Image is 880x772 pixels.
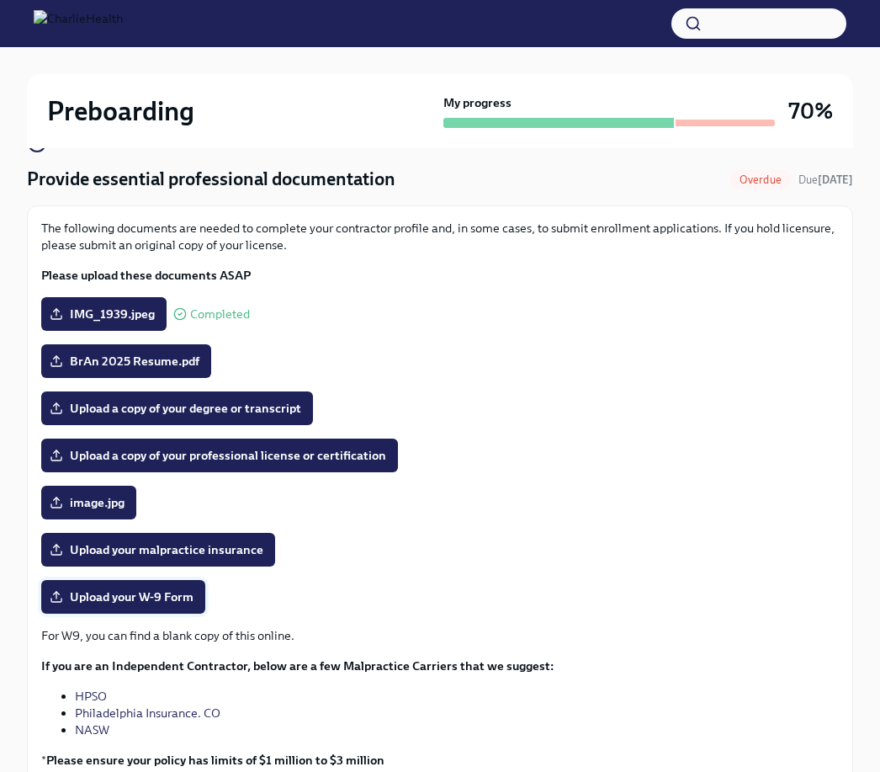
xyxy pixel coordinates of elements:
span: Upload a copy of your professional license or certification [53,447,386,464]
h3: 70% [788,96,833,126]
h2: Preboarding [47,94,194,128]
label: Upload a copy of your degree or transcript [41,391,313,425]
a: HPSO [75,689,107,704]
span: Upload a copy of your degree or transcript [53,400,301,417]
a: NASW [75,722,109,737]
span: Upload your malpractice insurance [53,541,263,558]
span: Completed [190,308,250,321]
label: IMG_1939.jpeg [41,297,167,331]
span: August 6th, 2025 08:00 [798,172,853,188]
strong: Please upload these documents ASAP [41,268,251,283]
label: Upload your W-9 Form [41,580,205,614]
label: image.jpg [41,486,136,519]
span: BrAn 2025 Resume.pdf [53,353,199,370]
span: image.jpg [53,494,125,511]
span: IMG_1939.jpeg [53,306,155,322]
h4: Provide essential professional documentation [27,167,395,192]
label: Upload your malpractice insurance [41,533,275,567]
strong: My progress [443,94,512,111]
p: For W9, you can find a blank copy of this online. [41,627,839,644]
strong: [DATE] [818,173,853,186]
strong: Please ensure your policy has limits of $1 million to $3 million [46,753,384,768]
label: BrAn 2025 Resume.pdf [41,344,211,378]
img: CharlieHealth [34,10,123,37]
strong: If you are an Independent Contractor, below are a few Malpractice Carriers that we suggest: [41,658,554,674]
span: Upload your W-9 Form [53,588,193,605]
span: Overdue [729,173,792,186]
a: Philadelphia Insurance. CO [75,705,220,721]
span: Due [798,173,853,186]
p: The following documents are needed to complete your contractor profile and, in some cases, to sub... [41,220,839,253]
label: Upload a copy of your professional license or certification [41,439,398,472]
